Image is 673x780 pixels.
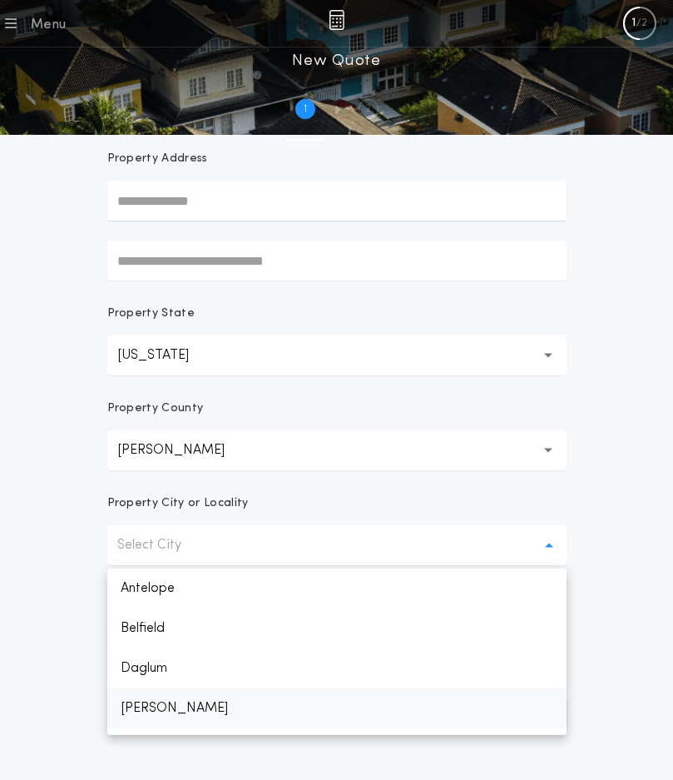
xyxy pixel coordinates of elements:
[107,430,567,470] button: [PERSON_NAME]
[329,10,344,30] img: img
[107,609,567,648] p: Belfield
[117,535,208,555] p: Select City
[117,345,215,365] p: [US_STATE]
[30,15,66,35] div: Menu
[107,151,567,167] p: Property Address
[365,102,371,116] h2: 2
[636,17,647,30] p: /2
[292,47,380,74] h1: New Quote
[107,569,567,609] p: Antelope
[107,400,204,417] p: Property County
[107,525,567,565] button: Select City
[117,440,251,460] p: [PERSON_NAME]
[107,648,567,688] p: Daglum
[107,728,567,768] p: Eland
[107,569,567,735] ul: Select City
[304,102,307,116] h2: 1
[107,306,195,322] p: Property State
[107,688,567,728] p: [PERSON_NAME]
[107,495,249,512] p: Property City or Locality
[107,335,567,375] button: [US_STATE]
